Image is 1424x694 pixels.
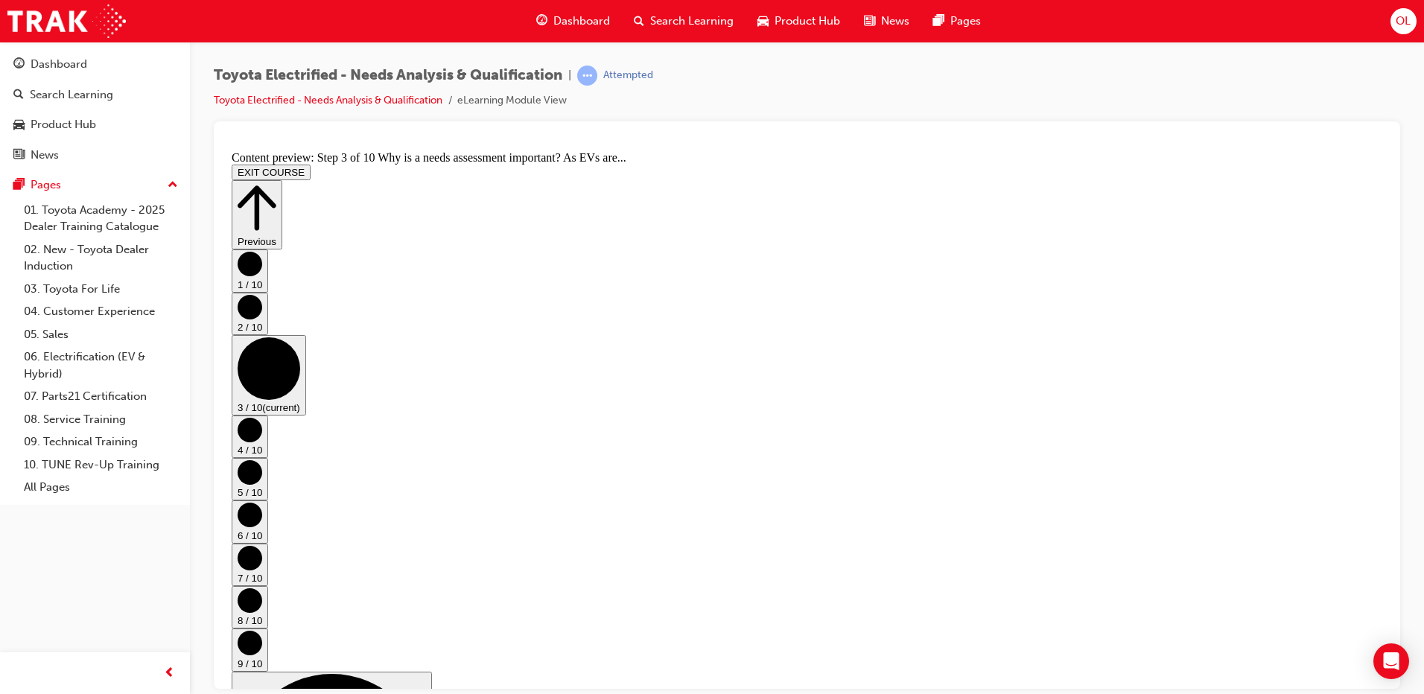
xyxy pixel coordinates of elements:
[6,19,85,35] button: EXIT COURSE
[13,89,24,102] span: search-icon
[214,94,442,106] a: Toyota Electrified - Needs Analysis & Qualification
[6,141,184,169] a: News
[746,6,852,36] a: car-iconProduct Hub
[31,56,87,73] div: Dashboard
[6,48,184,171] button: DashboardSearch LearningProduct HubNews
[881,13,909,30] span: News
[933,12,944,31] span: pages-icon
[536,12,547,31] span: guage-icon
[524,6,622,36] a: guage-iconDashboard
[12,427,36,439] span: 7 / 10
[603,69,653,83] div: Attempted
[164,664,175,683] span: prev-icon
[18,238,184,278] a: 02. New - Toyota Dealer Induction
[168,176,178,195] span: up-icon
[12,176,36,188] span: 2 / 10
[6,270,42,313] button: 4 / 10
[6,6,1157,19] div: Content preview: Step 3 of 10 Why is a needs assessment important? As EVs are...
[12,299,36,311] span: 4 / 10
[650,13,734,30] span: Search Learning
[577,66,597,86] span: learningRecordVerb_ATTEMPT-icon
[6,355,42,398] button: 6 / 10
[31,147,59,164] div: News
[36,257,74,268] span: (current)
[6,483,42,526] button: 9 / 10
[18,385,184,408] a: 07. Parts21 Certification
[12,470,36,481] span: 8 / 10
[31,176,61,194] div: Pages
[18,278,184,301] a: 03. Toyota For Life
[13,179,25,192] span: pages-icon
[6,171,184,199] button: Pages
[18,199,184,238] a: 01. Toyota Academy - 2025 Dealer Training Catalogue
[6,35,57,104] button: Previous
[6,111,184,139] a: Product Hub
[950,13,981,30] span: Pages
[6,441,42,483] button: 8 / 10
[12,513,36,524] span: 9 / 10
[757,12,769,31] span: car-icon
[18,323,184,346] a: 05. Sales
[6,104,42,147] button: 1 / 10
[18,430,184,453] a: 09. Technical Training
[864,12,875,31] span: news-icon
[13,118,25,132] span: car-icon
[1396,13,1411,30] span: OL
[921,6,993,36] a: pages-iconPages
[553,13,610,30] span: Dashboard
[6,313,42,355] button: 5 / 10
[12,257,36,268] span: 3 / 10
[12,91,51,102] span: Previous
[1373,643,1409,679] div: Open Intercom Messenger
[622,6,746,36] a: search-iconSearch Learning
[12,385,36,396] span: 6 / 10
[12,134,36,145] span: 1 / 10
[18,346,184,385] a: 06. Electrification (EV & Hybrid)
[6,51,184,78] a: Dashboard
[775,13,840,30] span: Product Hub
[18,453,184,477] a: 10. TUNE Rev-Up Training
[18,300,184,323] a: 04. Customer Experience
[457,92,567,109] li: eLearning Module View
[12,342,36,353] span: 5 / 10
[13,58,25,71] span: guage-icon
[214,67,562,84] span: Toyota Electrified - Needs Analysis & Qualification
[634,12,644,31] span: search-icon
[7,4,126,38] img: Trak
[18,408,184,431] a: 08. Service Training
[6,190,80,270] button: 3 / 10(current)
[1390,8,1417,34] button: OL
[18,476,184,499] a: All Pages
[13,149,25,162] span: news-icon
[30,86,113,104] div: Search Learning
[31,116,96,133] div: Product Hub
[6,398,42,441] button: 7 / 10
[568,67,571,84] span: |
[6,147,42,190] button: 2 / 10
[852,6,921,36] a: news-iconNews
[6,81,184,109] a: Search Learning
